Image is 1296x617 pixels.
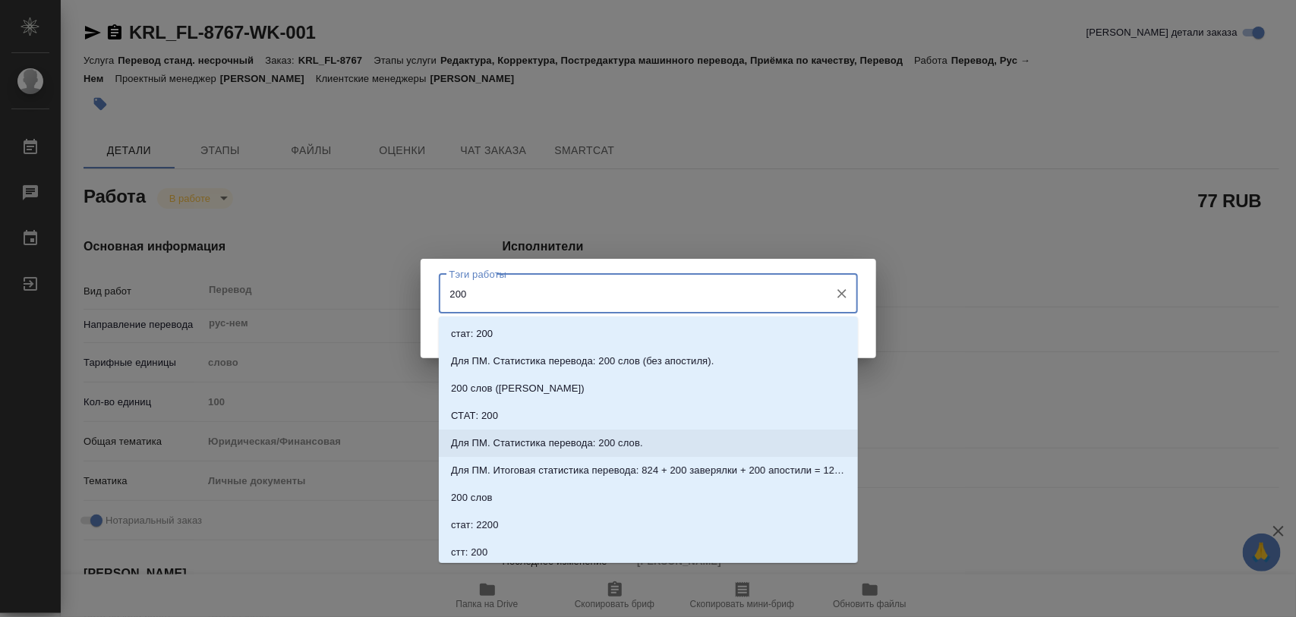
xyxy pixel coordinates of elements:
button: Очистить [831,283,853,304]
p: стат: 200 [451,326,493,342]
p: Для ПМ. Статистика перевода: 200 слов. [451,436,643,451]
p: СТАТ: 200 [451,408,498,423]
p: стат: 2200 [451,518,499,533]
p: 200 слов ([PERSON_NAME]) [451,381,585,396]
p: Для ПМ. Статистика перевода: 200 слов (без апостиля). [451,354,714,369]
p: 200 слов [451,490,493,505]
p: стт: 200 [451,545,487,560]
p: Для ПМ. Итоговая статистика перевода: 824 + 200 заверялки + 200 апостили = 1224 слова. [451,463,846,478]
